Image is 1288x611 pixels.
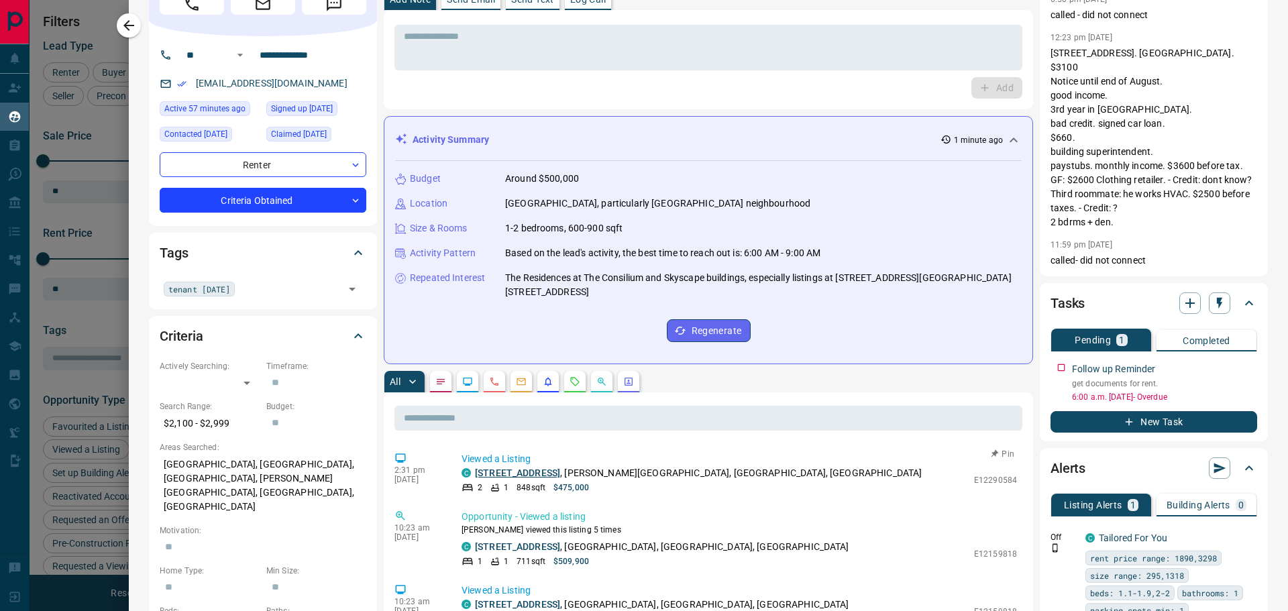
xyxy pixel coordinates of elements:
span: beds: 1.1-1.9,2-2 [1090,586,1170,600]
span: bathrooms: 1 [1182,586,1238,600]
p: $475,000 [553,482,589,494]
svg: Calls [489,376,500,387]
p: Timeframe: [266,360,366,372]
p: 12:23 pm [DATE] [1051,33,1112,42]
p: called- did not connect [1051,254,1257,268]
p: Motivation: [160,524,366,537]
p: 1 [504,482,508,494]
p: called - did not connect [1051,8,1257,22]
span: size range: 295,1318 [1090,569,1184,582]
div: Criteria Obtained [160,188,366,213]
div: Sat Aug 09 2025 [266,127,366,146]
p: , [GEOGRAPHIC_DATA], [GEOGRAPHIC_DATA], [GEOGRAPHIC_DATA] [475,540,849,554]
p: [DATE] [394,533,441,542]
p: Budget: [266,400,366,412]
p: 711 sqft [517,555,545,567]
p: Location [410,197,447,211]
p: Viewed a Listing [462,584,1017,598]
p: [DATE] [394,475,441,484]
button: Open [232,47,248,63]
a: [STREET_ADDRESS] [475,599,560,610]
span: Signed up [DATE] [271,102,333,115]
span: Contacted [DATE] [164,127,227,141]
p: E12290584 [974,474,1017,486]
svg: Email Verified [177,79,186,89]
p: 0 [1238,500,1244,510]
p: 2:31 pm [394,465,441,475]
span: tenant [DATE] [168,282,230,296]
div: condos.ca [462,542,471,551]
svg: Push Notification Only [1051,543,1060,553]
div: Sun Aug 10 2025 [160,127,260,146]
button: New Task [1051,411,1257,433]
div: Renter [160,152,366,177]
p: 2 [478,482,482,494]
p: [GEOGRAPHIC_DATA], particularly [GEOGRAPHIC_DATA] neighbourhood [505,197,810,211]
button: Regenerate [667,319,751,342]
a: [STREET_ADDRESS] [475,467,560,478]
h2: Alerts [1051,457,1085,479]
p: [PERSON_NAME] viewed this listing 5 times [462,524,1017,536]
p: Opportunity - Viewed a listing [462,510,1017,524]
span: Claimed [DATE] [271,127,327,141]
p: 1 minute ago [954,134,1003,146]
p: Around $500,000 [505,172,579,186]
h2: Tasks [1051,292,1085,314]
div: condos.ca [462,468,471,478]
p: [GEOGRAPHIC_DATA], [GEOGRAPHIC_DATA], [GEOGRAPHIC_DATA], [PERSON_NAME][GEOGRAPHIC_DATA], [GEOGRAP... [160,453,366,518]
svg: Opportunities [596,376,607,387]
p: 1 [1119,335,1124,345]
p: Size & Rooms [410,221,468,235]
p: Pending [1075,335,1111,345]
p: Search Range: [160,400,260,412]
svg: Lead Browsing Activity [462,376,473,387]
p: E12159818 [974,548,1017,560]
p: 848 sqft [517,482,545,494]
p: 6:00 a.m. [DATE] - Overdue [1072,391,1257,403]
span: Active 57 minutes ago [164,102,246,115]
h2: Criteria [160,325,203,347]
svg: Emails [516,376,527,387]
a: [EMAIL_ADDRESS][DOMAIN_NAME] [196,78,347,89]
p: Viewed a Listing [462,452,1017,466]
p: , [PERSON_NAME][GEOGRAPHIC_DATA], [GEOGRAPHIC_DATA], [GEOGRAPHIC_DATA] [475,466,922,480]
p: Listing Alerts [1064,500,1122,510]
button: Open [343,280,362,298]
p: Building Alerts [1167,500,1230,510]
p: 11:59 pm [DATE] [1051,240,1112,249]
p: [STREET_ADDRESS]. [GEOGRAPHIC_DATA]. $3100 Notice until end of August. good income. 3rd year in [... [1051,46,1257,229]
span: rent price range: 1890,3298 [1090,551,1217,565]
div: Activity Summary1 minute ago [395,127,1022,152]
p: Min Size: [266,565,366,577]
p: Areas Searched: [160,441,366,453]
p: get documents for rent. [1072,378,1257,390]
p: Budget [410,172,441,186]
div: Criteria [160,320,366,352]
p: Off [1051,531,1077,543]
p: Home Type: [160,565,260,577]
p: 1-2 bedrooms, 600-900 sqft [505,221,623,235]
a: [STREET_ADDRESS] [475,541,560,552]
svg: Agent Actions [623,376,634,387]
p: Follow up Reminder [1072,362,1155,376]
p: 1 [1130,500,1136,510]
p: Activity Pattern [410,246,476,260]
p: Repeated Interest [410,271,485,285]
svg: Listing Alerts [543,376,553,387]
div: Alerts [1051,452,1257,484]
p: Completed [1183,336,1230,345]
p: Based on the lead's activity, the best time to reach out is: 6:00 AM - 9:00 AM [505,246,820,260]
p: $509,900 [553,555,589,567]
p: The Residences at The Consilium and Skyscape buildings, especially listings at [STREET_ADDRESS][G... [505,271,1022,299]
div: condos.ca [1085,533,1095,543]
div: Sun Apr 06 2025 [266,101,366,120]
h2: Tags [160,242,188,264]
div: Tags [160,237,366,269]
div: Wed Aug 13 2025 [160,101,260,120]
div: condos.ca [462,600,471,609]
button: Pin [983,448,1022,460]
svg: Notes [435,376,446,387]
p: 10:23 am [394,597,441,606]
div: Tasks [1051,287,1257,319]
p: Actively Searching: [160,360,260,372]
